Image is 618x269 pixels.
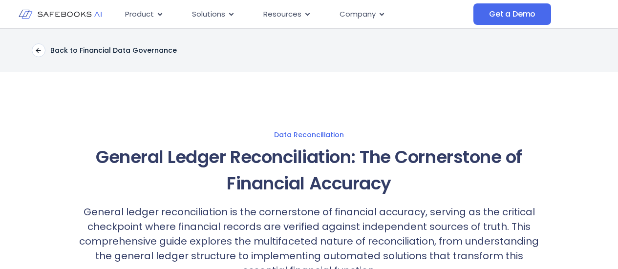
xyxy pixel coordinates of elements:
[125,9,154,20] span: Product
[340,9,376,20] span: Company
[32,43,177,57] a: Back to Financial Data Governance
[79,144,540,197] h1: General Ledger Reconciliation: The Cornerstone of Financial Accuracy
[50,46,177,55] p: Back to Financial Data Governance
[473,3,551,25] a: Get a Demo
[192,9,225,20] span: Solutions
[489,9,535,19] span: Get a Demo
[117,5,473,24] div: Menu Toggle
[263,9,301,20] span: Resources
[10,130,608,139] a: Data Reconciliation
[117,5,473,24] nav: Menu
